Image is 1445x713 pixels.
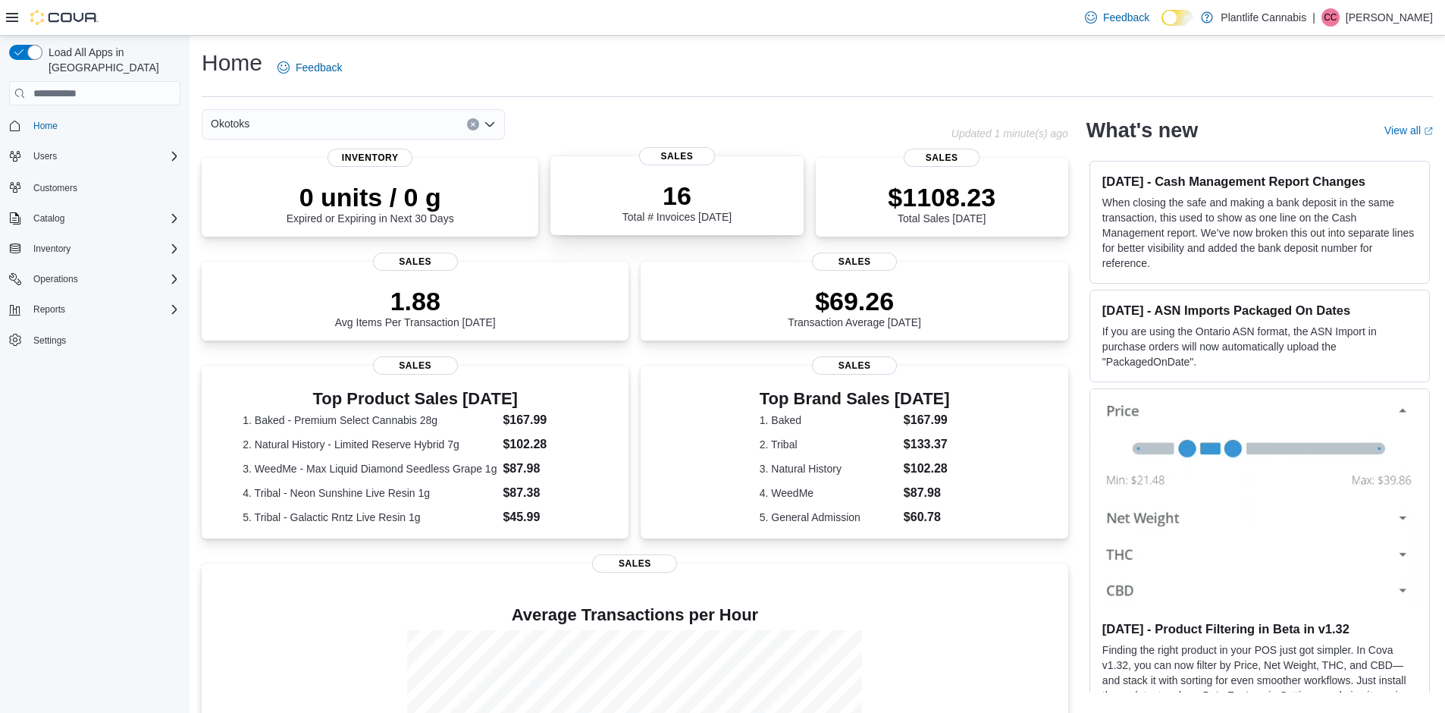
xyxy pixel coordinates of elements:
[27,177,180,196] span: Customers
[1086,118,1198,143] h2: What's new
[1102,195,1417,271] p: When closing the safe and making a bank deposit in the same transaction, this used to show as one...
[904,484,950,502] dd: $87.98
[243,390,588,408] h3: Top Product Sales [DATE]
[3,329,187,351] button: Settings
[3,299,187,320] button: Reports
[243,510,497,525] dt: 5. Tribal - Galactic Rntz Live Resin 1g
[503,484,588,502] dd: $87.38
[27,179,83,197] a: Customers
[27,270,180,288] span: Operations
[1102,303,1417,318] h3: [DATE] - ASN Imports Packaged On Dates
[271,52,348,83] a: Feedback
[888,182,995,225] div: Total Sales [DATE]
[373,356,458,375] span: Sales
[951,127,1068,140] p: Updated 1 minute(s) ago
[888,182,995,212] p: $1108.23
[760,485,898,501] dt: 4. WeedMe
[33,273,78,285] span: Operations
[328,149,412,167] span: Inventory
[1424,127,1433,136] svg: External link
[1102,324,1417,369] p: If you are using the Ontario ASN format, the ASN Import in purchase orders will now automatically...
[27,331,180,350] span: Settings
[1102,621,1417,636] h3: [DATE] - Product Filtering in Beta in v1.32
[211,115,249,133] span: Okotoks
[1346,8,1433,27] p: [PERSON_NAME]
[202,48,262,78] h1: Home
[287,182,454,225] div: Expired or Expiring in Next 30 Days
[503,411,588,429] dd: $167.99
[335,286,496,316] p: 1.88
[27,147,63,165] button: Users
[33,182,77,194] span: Customers
[27,270,84,288] button: Operations
[622,181,732,223] div: Total # Invoices [DATE]
[27,331,72,350] a: Settings
[243,413,497,428] dt: 1. Baked - Premium Select Cannabis 28g
[760,510,898,525] dt: 5. General Admission
[27,209,180,228] span: Catalog
[760,437,898,452] dt: 2. Tribal
[3,146,187,167] button: Users
[904,411,950,429] dd: $167.99
[33,212,64,225] span: Catalog
[42,45,180,75] span: Load All Apps in [GEOGRAPHIC_DATA]
[503,435,588,454] dd: $102.28
[33,303,65,316] span: Reports
[1161,10,1193,26] input: Dark Mode
[30,10,99,25] img: Cova
[33,150,57,162] span: Users
[27,240,77,258] button: Inventory
[1102,174,1417,189] h3: [DATE] - Cash Management Report Changes
[373,253,458,271] span: Sales
[33,335,66,347] span: Settings
[27,300,180,319] span: Reports
[27,147,180,165] span: Users
[760,461,898,476] dt: 3. Natural History
[9,108,180,391] nav: Complex example
[904,149,980,167] span: Sales
[243,485,497,501] dt: 4. Tribal - Neon Sunshine Live Resin 1g
[1384,124,1433,137] a: View allExternal link
[27,117,64,135] a: Home
[788,286,921,316] p: $69.26
[622,181,732,211] p: 16
[214,606,1056,624] h4: Average Transactions per Hour
[27,300,71,319] button: Reports
[788,286,921,328] div: Transaction Average [DATE]
[1321,8,1340,27] div: Cody Cousins
[3,208,187,229] button: Catalog
[503,460,588,478] dd: $87.98
[639,147,715,165] span: Sales
[3,238,187,259] button: Inventory
[484,118,496,130] button: Open list of options
[3,269,187,290] button: Operations
[1103,10,1149,25] span: Feedback
[1324,8,1337,27] span: CC
[335,286,496,328] div: Avg Items Per Transaction [DATE]
[27,209,71,228] button: Catalog
[592,554,677,573] span: Sales
[33,120,58,132] span: Home
[1312,8,1315,27] p: |
[3,115,187,137] button: Home
[296,60,342,75] span: Feedback
[1221,8,1306,27] p: Plantlife Cannabis
[243,437,497,452] dt: 2. Natural History - Limited Reserve Hybrid 7g
[503,508,588,526] dd: $45.99
[1202,689,1268,702] em: Beta Features
[243,461,497,476] dt: 3. WeedMe - Max Liquid Diamond Seedless Grape 1g
[904,508,950,526] dd: $60.78
[760,413,898,428] dt: 1. Baked
[812,253,897,271] span: Sales
[287,182,454,212] p: 0 units / 0 g
[904,460,950,478] dd: $102.28
[1079,2,1155,33] a: Feedback
[33,243,71,255] span: Inventory
[812,356,897,375] span: Sales
[27,116,180,135] span: Home
[3,176,187,198] button: Customers
[904,435,950,454] dd: $133.37
[27,240,180,258] span: Inventory
[467,118,479,130] button: Clear input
